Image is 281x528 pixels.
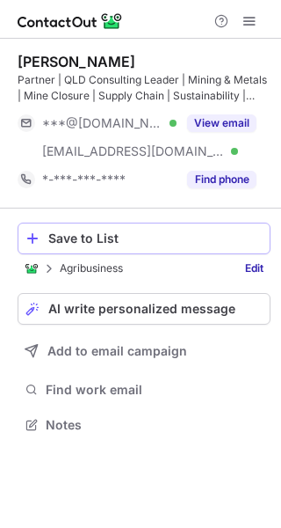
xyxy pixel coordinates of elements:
span: [EMAIL_ADDRESS][DOMAIN_NAME] [42,143,225,159]
span: Notes [46,417,263,433]
button: Find work email [18,378,270,402]
p: Agribusiness [60,262,123,275]
div: Save to List [48,231,263,246]
button: Add to email campaign [18,335,270,367]
img: ContactOut v5.3.10 [18,11,123,32]
button: Reveal Button [187,171,256,188]
a: Edit [238,260,270,277]
div: Partner | QLD Consulting Leader | Mining & Metals | Mine Closure | Supply Chain | Sustainability ... [18,72,270,104]
span: Find work email [46,382,263,398]
span: ***@[DOMAIN_NAME] [42,115,163,131]
img: ContactOut [25,261,39,275]
button: Notes [18,413,270,437]
button: Save to List [18,223,270,254]
span: AI write personalized message [48,302,235,316]
button: Reveal Button [187,114,256,132]
div: [PERSON_NAME] [18,53,135,70]
span: Add to email campaign [47,344,187,358]
button: AI write personalized message [18,293,270,325]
